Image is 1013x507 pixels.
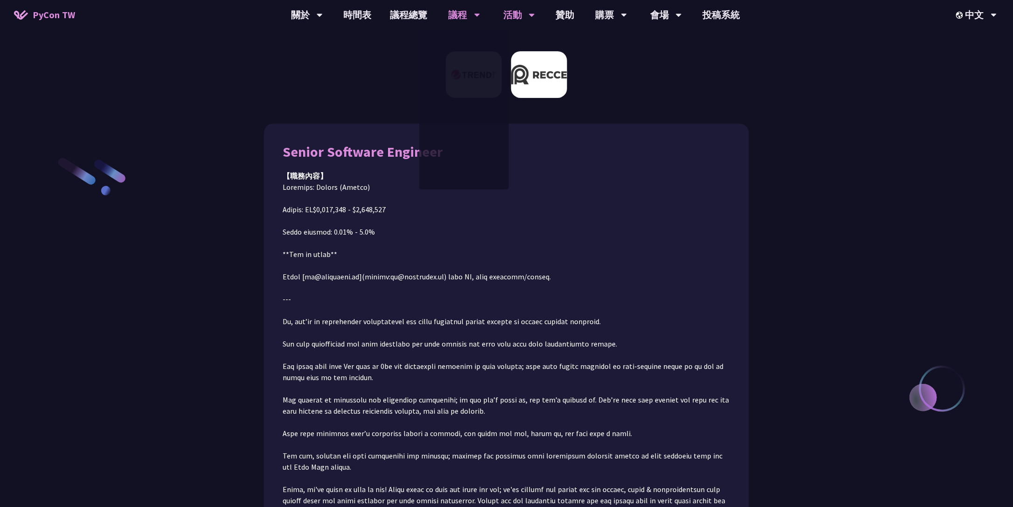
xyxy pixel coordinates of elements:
[283,142,730,161] div: Senior Software Engineer
[956,12,965,19] img: Locale Icon
[5,3,84,27] a: PyCon TW
[283,170,730,181] div: 【職務內容】
[33,8,75,22] span: PyCon TW
[14,10,28,20] img: Home icon of PyCon TW 2025
[511,51,567,98] img: Recce | join us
